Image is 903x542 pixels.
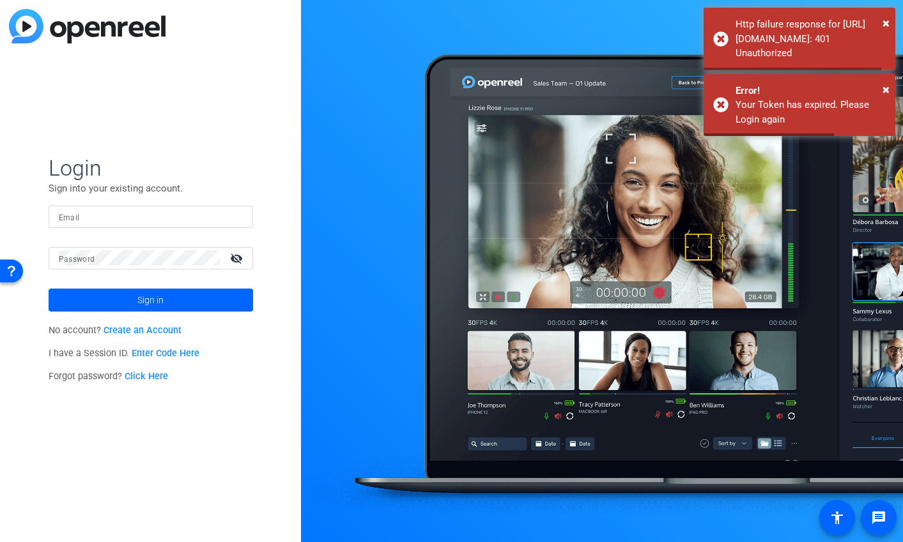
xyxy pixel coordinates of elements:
[49,289,253,312] button: Sign in
[59,255,95,264] mat-label: Password
[883,82,890,97] span: ×
[736,84,886,98] div: Error!
[49,181,253,195] p: Sign into your existing account.
[830,510,845,525] mat-icon: accessibility
[104,325,181,336] a: Create an Account
[49,371,169,382] span: Forgot password?
[59,209,243,224] input: Enter Email Address
[883,15,890,31] span: ×
[137,284,164,316] span: Sign in
[222,249,253,267] mat-icon: visibility_off
[883,13,890,33] button: Close
[132,348,199,359] a: Enter Code Here
[736,98,886,126] div: Your Token has expired. Please Login again
[59,213,80,222] mat-label: Email
[49,154,253,181] span: Login
[125,371,168,382] a: Click Here
[871,510,886,525] mat-icon: message
[49,325,182,336] span: No account?
[883,80,890,99] button: Close
[736,17,886,61] div: Http failure response for https://capture.openreel.com/api/videos/1336450/download-url?video_type...
[49,348,200,359] span: I have a Session ID.
[9,9,166,43] img: blue-gradient.svg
